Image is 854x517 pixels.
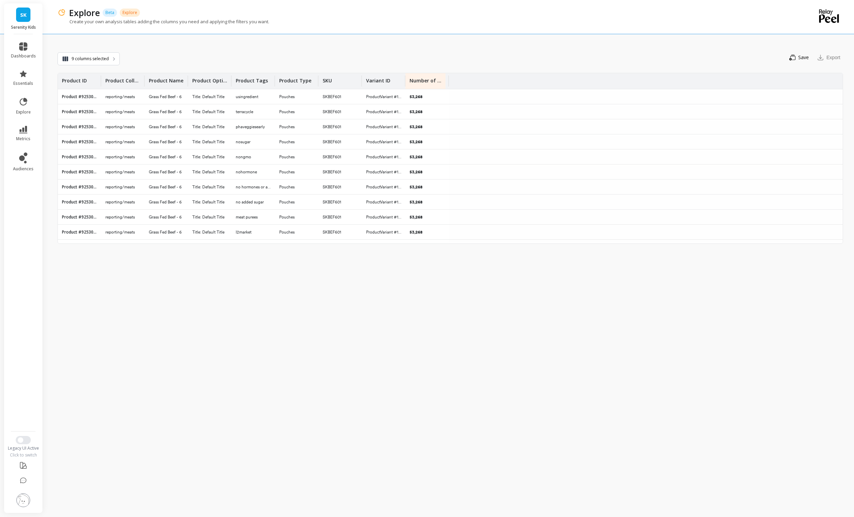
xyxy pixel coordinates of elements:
p: Create your own analysis tables adding the columns you need and applying the filters you want. [57,18,269,25]
p: 53,268 [410,139,424,145]
p: ProductVariant #13594945290275 [366,124,401,130]
p: Title: Default Title [192,169,224,175]
span: explore [16,109,31,115]
p: Title: Default Title [192,94,224,100]
p: ProductVariant #13594945290275 [366,139,401,145]
span: metrics [16,136,30,142]
p: SKU [323,73,332,84]
p: SKBEF601 [323,229,341,235]
p: Product Options [192,73,228,84]
p: 53,268 [410,94,424,100]
p: Explore [120,9,140,17]
p: terracycle [236,109,253,115]
p: Pouches [279,184,295,190]
p: phaveggiesearly [236,124,265,130]
p: nongmo [236,154,251,160]
p: Product #9253074505 [62,124,97,130]
p: reporting/meats [105,199,135,205]
span: dashboards [11,53,36,59]
img: profile picture [16,493,30,507]
p: ProductVariant #13594945290275 [366,214,401,220]
p: meat purees [236,214,258,220]
p: no hormones or antibiotics [236,184,271,190]
p: Grass Fed Beef - 6 [149,169,182,175]
p: reporting/meats [105,154,135,160]
p: Title: Default Title [192,199,224,205]
span: 9 columns selected [72,55,109,62]
p: Product #9253074505 [62,229,97,235]
span: audiences [13,166,34,172]
p: 53,268 [410,154,424,160]
div: Legacy UI Active [4,446,43,451]
p: SKBEF601 [323,214,341,220]
p: ProductVariant #13594945290275 [366,199,401,205]
p: Variant ID [366,73,390,84]
p: Number of Orders [410,73,441,84]
span: essentials [13,81,33,86]
p: Grass Fed Beef - 6 [149,94,182,100]
p: Product #9253074505 [62,94,97,100]
p: Grass Fed Beef - 6 [149,154,182,160]
p: Product Type [279,73,311,84]
p: Product Tags [236,73,268,84]
p: SKBEF601 [323,124,341,130]
span: Save [798,54,809,61]
p: ProductVariant #13594945290275 [366,154,401,160]
p: Product ID [62,73,87,84]
p: reporting/meats [105,109,135,115]
p: Title: Default Title [192,184,224,190]
p: Product #9253074505 [62,154,97,160]
p: l2market [236,229,251,235]
p: Grass Fed Beef - 6 [149,124,182,130]
img: header icon [57,9,66,17]
p: Title: Default Title [192,109,224,115]
p: Grass Fed Beef - 6 [149,199,182,205]
p: Pouches [279,199,295,205]
button: 9 columns selected [57,52,120,65]
button: Save [786,52,812,63]
p: SKBEF601 [323,94,341,100]
p: Grass Fed Beef - 6 [149,184,182,190]
p: SKBEF601 [323,139,341,145]
p: Grass Fed Beef - 6 [149,229,182,235]
p: 53,268 [410,169,424,175]
p: ProductVariant #13594945290275 [366,109,401,115]
p: 53,268 [410,124,424,130]
p: usingredient [236,94,258,100]
p: Pouches [279,214,295,220]
p: reporting/meats [105,124,135,130]
p: ProductVariant #13594945290275 [366,184,401,190]
p: ProductVariant #13594945290275 [366,94,401,100]
button: Switch to New UI [16,436,31,444]
p: nosugar [236,139,250,145]
p: 53,268 [410,214,424,220]
p: 53,268 [410,109,424,115]
p: Title: Default Title [192,154,224,160]
p: Title: Default Title [192,214,224,220]
div: Click to switch [4,452,43,458]
p: Title: Default Title [192,139,224,145]
p: ProductVariant #13594945290275 [366,169,401,175]
p: Serenity Kids [11,25,36,30]
p: ProductVariant #13594945290275 [366,229,401,235]
p: no added sugar [236,199,264,205]
p: Product #9253074505 [62,214,97,220]
p: Product #9253074505 [62,109,97,115]
p: Grass Fed Beef - 6 [149,109,182,115]
p: SKBEF601 [323,169,341,175]
p: Product Name [149,73,183,84]
p: Pouches [279,94,295,100]
p: reporting/meats [105,169,135,175]
p: Pouches [279,124,295,130]
p: Title: Default Title [192,229,224,235]
p: Title: Default Title [192,124,224,130]
p: Pouches [279,109,295,115]
p: SKBEF601 [323,154,341,160]
p: Pouches [279,229,295,235]
p: Product #9253074505 [62,169,97,175]
p: Product Collections [105,73,141,84]
p: Pouches [279,169,295,175]
p: Product #9253074505 [62,139,97,145]
p: nohormone [236,169,257,175]
p: Grass Fed Beef - 6 [149,214,182,220]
